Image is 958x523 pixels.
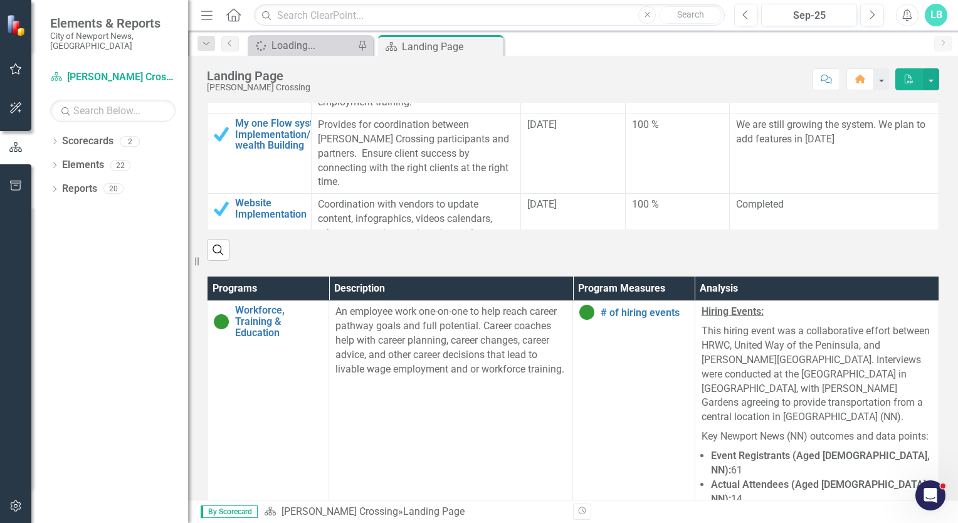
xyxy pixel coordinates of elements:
[201,505,258,518] span: By Scorecard
[702,322,932,427] p: This hiring event was a collaborative effort between HRWC, United Way of the Peninsula, and [PERS...
[601,307,688,319] a: # of hiring events
[214,127,229,142] img: Completed
[254,4,725,26] input: Search ClearPoint...
[312,114,521,193] td: Double-Click to Edit
[235,305,322,338] a: Workforce, Training & Education
[521,194,625,273] td: Double-Click to Edit
[312,194,521,273] td: Double-Click to Edit
[235,198,307,219] a: Website Implementation
[632,198,723,212] div: 100 %
[402,39,500,55] div: Landing Page
[335,305,566,376] p: An employee work one-on-one to help reach career pathway goals and full potential. Career coaches...
[702,305,764,317] u: Hiring Events:
[62,182,97,196] a: Reports
[632,118,723,132] div: 100 %
[521,114,625,193] td: Double-Click to Edit
[711,449,932,478] li: 61
[925,4,947,26] button: LB
[62,134,113,149] a: Scorecards
[50,70,176,85] a: [PERSON_NAME] Crossing
[736,118,932,147] p: We are still growing the system. We plan to add features in [DATE]
[711,478,929,505] strong: Actual Attendees (Aged [DEMOGRAPHIC_DATA], NN):
[625,114,729,193] td: Double-Click to Edit
[282,505,398,517] a: [PERSON_NAME] Crossing
[251,38,354,53] a: Loading...
[702,427,932,446] p: Key Newport News (NN) outcomes and data points:
[110,160,130,171] div: 22
[6,14,28,36] img: ClearPoint Strategy
[318,198,514,269] p: Coordination with vendors to update content, infographics, videos calendars, other program integr...
[50,16,176,31] span: Elements & Reports
[214,201,229,216] img: Completed
[711,478,932,507] li: 14
[264,505,564,519] div: »
[527,198,557,210] span: [DATE]
[579,305,594,320] img: On Target
[214,314,229,329] img: On Target
[207,69,310,83] div: Landing Page
[103,184,124,194] div: 20
[761,4,857,26] button: Sep-25
[208,114,312,193] td: Double-Click to Edit Right Click for Context Menu
[207,83,310,92] div: [PERSON_NAME] Crossing
[711,450,930,476] strong: Event Registrants (Aged [DEMOGRAPHIC_DATA], NN):
[62,158,104,172] a: Elements
[915,480,945,510] iframe: Intercom live chat
[677,9,704,19] span: Search
[271,38,354,53] div: Loading...
[403,505,465,517] div: Landing Page
[730,194,939,273] td: Double-Click to Edit
[50,100,176,122] input: Search Below...
[766,8,853,23] div: Sep-25
[730,114,939,193] td: Double-Click to Edit
[659,6,722,24] button: Search
[120,136,140,147] div: 2
[736,198,932,212] p: Completed
[235,118,359,151] a: My one Flow system Implementation/Navigating wealth Building
[318,118,514,189] p: Provides for coordination between [PERSON_NAME] Crossing participants and partners. Ensure client...
[625,194,729,273] td: Double-Click to Edit
[208,194,312,273] td: Double-Click to Edit Right Click for Context Menu
[527,119,557,130] span: [DATE]
[50,31,176,51] small: City of Newport News, [GEOGRAPHIC_DATA]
